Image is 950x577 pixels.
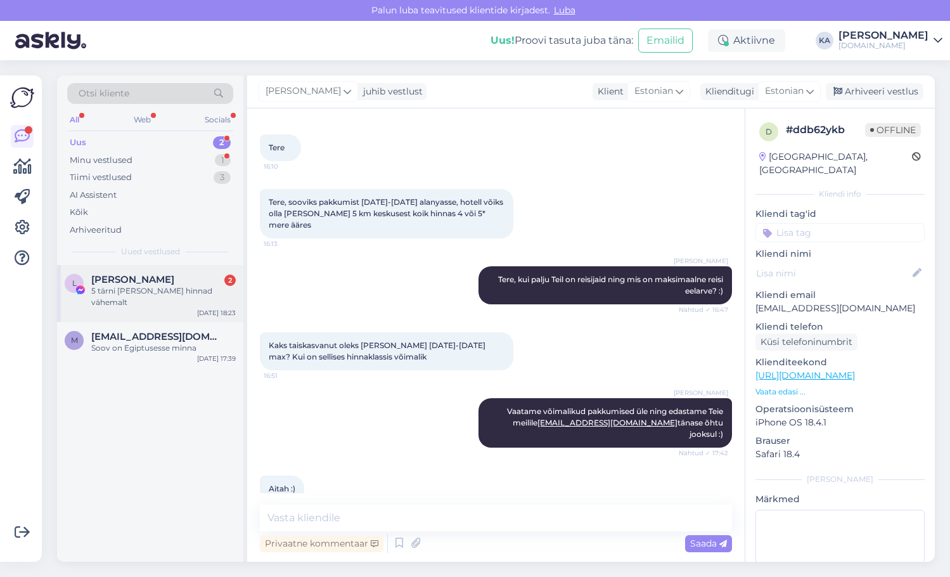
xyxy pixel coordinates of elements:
span: Tere, kui palju Teil on reisijaid ning mis on maksimaalne reisi eelarve? :) [498,275,725,295]
p: Märkmed [755,493,925,506]
div: # ddb62ykb [786,122,865,138]
a: [EMAIL_ADDRESS][DOMAIN_NAME] [537,418,677,427]
div: 2 [224,275,236,286]
p: Operatsioonisüsteem [755,403,925,416]
div: Kõik [70,206,88,219]
p: [EMAIL_ADDRESS][DOMAIN_NAME] [755,302,925,315]
div: [PERSON_NAME] [838,30,928,41]
span: Nähtud ✓ 16:47 [679,305,728,314]
b: Uus! [491,34,515,46]
div: 2 [213,136,231,149]
p: Kliendi nimi [755,247,925,261]
span: Kaks taiskasvanut oleks [PERSON_NAME] [DATE]-[DATE] max? Kui on sellises hinnaklassis võimalik [269,340,487,361]
span: [PERSON_NAME] [674,256,728,266]
div: [DATE] 17:39 [197,354,236,363]
div: Klient [593,85,624,98]
div: Aktiivne [708,29,785,52]
button: Emailid [638,29,693,53]
div: Soov on Egiptusesse minna [91,342,236,354]
span: Aitah :) [269,484,295,493]
span: Estonian [765,84,804,98]
div: Tiimi vestlused [70,171,132,184]
span: Tere [269,143,285,152]
div: Privaatne kommentaar [260,535,383,552]
span: L [72,278,77,288]
p: iPhone OS 18.4.1 [755,416,925,429]
span: Estonian [634,84,673,98]
div: [DOMAIN_NAME] [838,41,928,51]
p: Kliendi telefon [755,320,925,334]
span: Tere, sooviks pakkumist [DATE]-[DATE] alanyasse, hotell võiks olla [PERSON_NAME] 5 km keskusest k... [269,197,505,230]
div: [DATE] 18:23 [197,308,236,318]
div: KA [816,32,833,49]
span: Offline [865,123,921,137]
span: d [766,127,772,136]
input: Lisa tag [755,223,925,242]
p: Brauser [755,434,925,448]
span: meribelmasso13@icloud.com [91,331,223,342]
a: [PERSON_NAME][DOMAIN_NAME] [838,30,942,51]
div: [GEOGRAPHIC_DATA], [GEOGRAPHIC_DATA] [759,150,912,177]
div: Minu vestlused [70,154,132,167]
div: Uus [70,136,86,149]
div: Arhiveeri vestlus [826,83,923,100]
span: 16:13 [264,239,311,249]
input: Lisa nimi [756,266,910,280]
span: m [71,335,78,345]
a: [URL][DOMAIN_NAME] [755,370,855,381]
span: [PERSON_NAME] [674,388,728,398]
p: Kliendi email [755,288,925,302]
div: AI Assistent [70,189,117,202]
div: 5 tärni [PERSON_NAME] hinnad vähemalt [91,285,236,308]
span: 16:51 [264,371,311,380]
span: Otsi kliente [79,87,129,100]
div: Küsi telefoninumbrit [755,334,857,351]
div: All [67,112,82,128]
div: Klienditugi [700,85,754,98]
p: Vaata edasi ... [755,386,925,398]
span: [PERSON_NAME] [266,84,341,98]
p: Klienditeekond [755,356,925,369]
div: Socials [202,112,233,128]
span: Luba [550,4,579,16]
div: Web [131,112,153,128]
span: Nähtud ✓ 17:42 [679,448,728,458]
div: juhib vestlust [358,85,423,98]
img: Askly Logo [10,86,34,110]
span: Uued vestlused [121,246,180,257]
p: Safari 18.4 [755,448,925,461]
div: [PERSON_NAME] [755,474,925,485]
p: Kliendi tag'id [755,207,925,221]
div: Kliendi info [755,188,925,200]
span: Liis Laanesaar [91,274,174,285]
span: 16:10 [264,162,311,171]
span: Vaatame võimalikud pakkumised üle ning edastame Teie meilile tänase õhtu jooksul :) [507,406,725,439]
div: Arhiveeritud [70,224,122,237]
span: Saada [690,538,727,549]
div: 3 [214,171,231,184]
div: Proovi tasuta juba täna: [491,33,633,48]
div: 1 [215,154,231,167]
